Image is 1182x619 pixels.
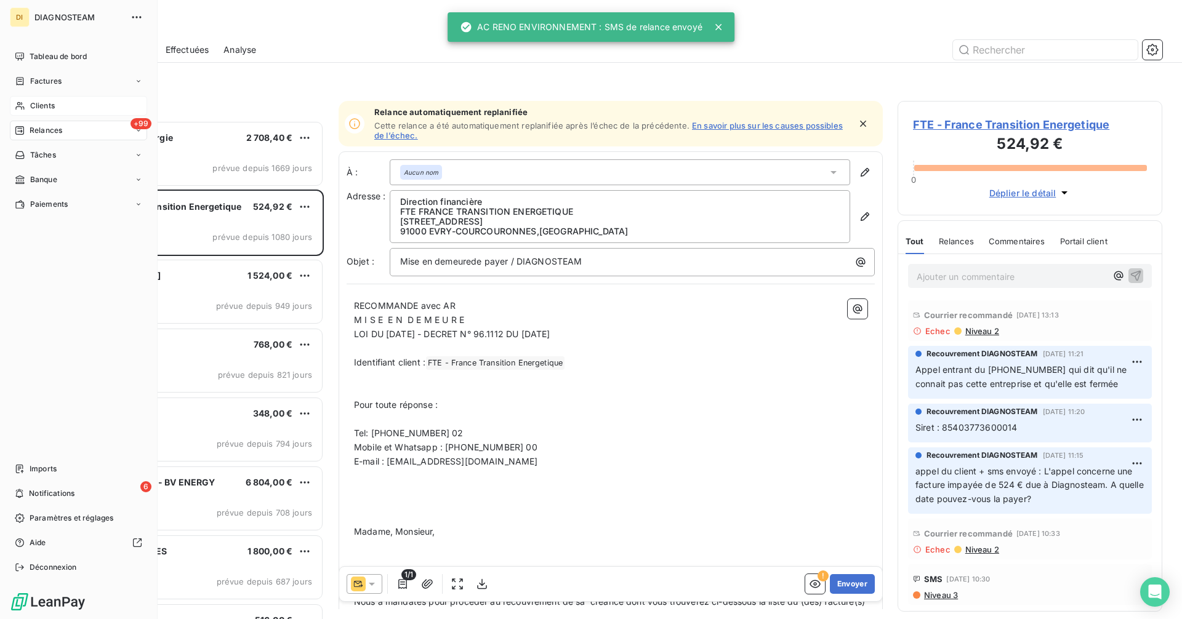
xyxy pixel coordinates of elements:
span: Déconnexion [30,562,77,573]
button: Envoyer [830,574,875,594]
span: Effectuées [166,44,209,56]
span: prévue depuis 1669 jours [212,163,312,173]
label: À : [347,166,390,178]
span: 2 708,40 € [246,132,293,143]
span: Recouvrement DIAGNOSTEAM [927,406,1038,417]
p: 91000 EVRY-COURCOURONNES , [GEOGRAPHIC_DATA] [400,226,840,236]
span: Recouvrement DIAGNOSTEAM [927,450,1038,461]
button: Déplier le détail [986,186,1075,200]
span: prévue depuis 821 jours [218,370,312,380]
span: Madame, Monsieur, [354,526,435,537]
em: Aucun nom [404,168,438,177]
span: Relance automatiquement replanifiée [374,107,850,117]
span: Paiements [30,199,68,210]
span: 348,00 € [253,408,292,418]
span: 6 [140,481,151,492]
span: Notifications [29,488,74,499]
span: Tout [906,236,924,246]
span: Objet : [347,256,374,266]
span: Mise en demeurede payer / DIAGNOSTEAM [400,256,582,266]
span: SMS [924,574,943,584]
span: 1 524,00 € [247,270,293,281]
span: Niveau 3 [923,590,958,600]
span: Paramètres et réglages [30,513,113,524]
span: prévue depuis 687 jours [217,577,312,586]
span: Tableau de bord [30,51,87,62]
span: 1 800,00 € [247,546,293,556]
span: M I S E E N D E M E U R E [354,314,464,325]
img: Logo LeanPay [10,592,86,612]
span: 768,00 € [254,339,292,349]
span: DIAGNOSTEAM [34,12,123,22]
span: Imports [30,463,57,474]
span: 524,92 € [253,201,292,212]
span: prévue depuis 794 jours [217,439,312,449]
span: FTE - France Transition Energetique [913,116,1147,133]
span: [DATE] 11:15 [1043,452,1084,459]
span: LOI DU [DATE] - DECRET N° 96.1112 DU [DATE] [354,329,550,339]
span: 6 804,00 € [246,477,293,487]
span: Portail client [1060,236,1108,246]
span: +99 [131,118,151,129]
span: Courrier recommandé [924,529,1013,538]
h3: 524,92 € [913,133,1147,158]
span: Niveau 2 [964,326,999,336]
div: DI [10,7,30,27]
div: AC RENO ENVIRONNEMENT : SMS de relance envoyé [460,16,702,38]
span: Echec [925,326,951,336]
span: Relances [939,236,974,246]
span: Tâches [30,150,56,161]
span: RECOMMANDE avec AR [354,300,456,311]
span: 0 [911,175,916,185]
p: FTE FRANCE TRANSITION ENERGETIQUE [400,207,840,217]
span: prévue depuis 949 jours [216,301,312,311]
span: Aide [30,537,46,548]
span: [DATE] 13:13 [1016,311,1059,319]
span: Déplier le détail [989,186,1056,199]
span: Recouvrement DIAGNOSTEAM [927,348,1038,359]
span: Pour toute réponse : [354,399,438,410]
span: [DATE] 10:33 [1016,530,1060,537]
span: [DATE] 10:30 [946,575,990,583]
span: Tel: [PHONE_NUMBER] 02 [354,428,463,438]
span: Appel entrant du [PHONE_NUMBER] qui dit qu'il ne connait pas cette entreprise et qu'elle est fermée [915,364,1129,389]
span: Relances [30,125,62,136]
span: Clients [30,100,55,111]
a: Aide [10,533,147,553]
span: [DATE] 11:20 [1043,408,1085,415]
span: FTE - France Transition Energetique [87,201,241,212]
div: grid [59,121,324,619]
span: FTE - France Transition Energetique [426,356,565,370]
span: [DATE] 11:21 [1043,350,1084,357]
span: Adresse : [347,191,385,201]
div: Open Intercom Messenger [1140,577,1170,607]
span: Analyse [223,44,256,56]
input: Rechercher [953,40,1138,60]
span: prévue depuis 1080 jours [212,232,312,242]
p: [STREET_ADDRESS] [400,217,840,226]
span: Commentaires [989,236,1045,246]
span: Banque [30,174,57,185]
span: Siret : 85403773600014 [915,422,1017,433]
span: Courrier recommandé [924,310,1013,320]
p: Direction financière [400,197,840,207]
span: Cette relance a été automatiquement replanifiée après l’échec de la précédente. [374,121,689,130]
span: appel du client + sms envoyé : L'appel concerne une facture impayée de 524 € due à Diagnosteam. A... [915,466,1146,505]
a: En savoir plus sur les causes possibles de l’échec. [374,121,843,140]
span: Niveau 2 [964,545,999,554]
span: Factures [30,76,62,87]
span: 1/1 [401,569,416,580]
span: Identifiant client : [354,357,425,367]
span: E-mail : [EMAIL_ADDRESS][DOMAIN_NAME] [354,456,538,466]
span: Echec [925,545,951,554]
span: Mobile et Whatsapp : [PHONE_NUMBER] 00 [354,442,537,452]
span: prévue depuis 708 jours [217,508,312,517]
